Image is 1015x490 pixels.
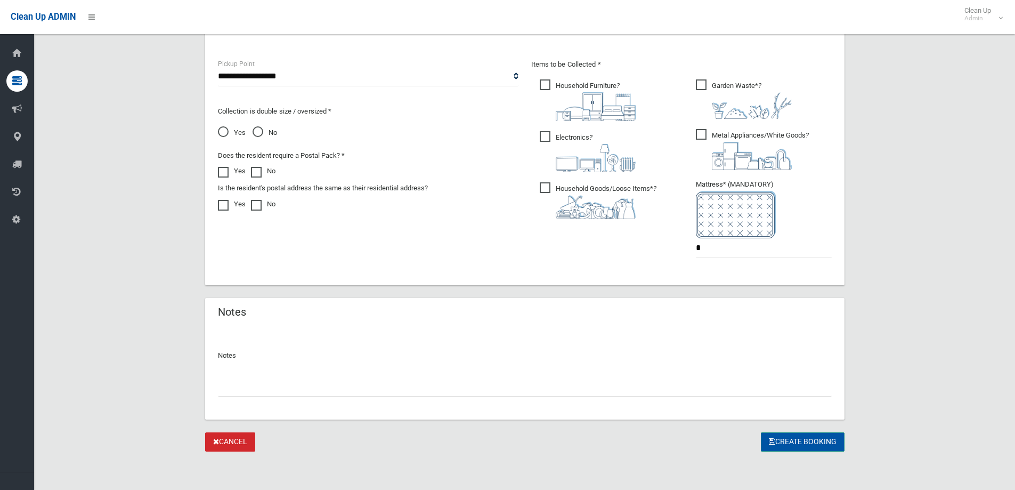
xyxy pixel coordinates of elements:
[696,180,832,238] span: Mattress* (MANDATORY)
[556,82,636,121] i: ?
[712,142,792,170] img: 36c1b0289cb1767239cdd3de9e694f19.png
[540,79,636,121] span: Household Furniture
[531,58,832,71] p: Items to be Collected *
[696,129,809,170] span: Metal Appliances/White Goods
[251,198,275,211] label: No
[218,198,246,211] label: Yes
[556,92,636,121] img: aa9efdbe659d29b613fca23ba79d85cb.png
[218,165,246,178] label: Yes
[696,191,776,238] img: e7408bece873d2c1783593a074e5cb2f.png
[556,133,636,172] i: ?
[556,144,636,172] img: 394712a680b73dbc3d2a6a3a7ffe5a07.png
[218,105,518,118] p: Collection is double size / oversized *
[205,432,255,452] a: Cancel
[959,6,1002,22] span: Clean Up
[696,79,792,119] span: Garden Waste*
[205,302,259,323] header: Notes
[218,182,428,195] label: Is the resident's postal address the same as their residential address?
[540,182,656,219] span: Household Goods/Loose Items*
[712,82,792,119] i: ?
[218,149,345,162] label: Does the resident require a Postal Pack? *
[540,131,636,172] span: Electronics
[218,349,832,362] p: Notes
[556,195,636,219] img: b13cc3517677393f34c0a387616ef184.png
[218,126,246,139] span: Yes
[251,165,275,178] label: No
[712,92,792,119] img: 4fd8a5c772b2c999c83690221e5242e0.png
[11,12,76,22] span: Clean Up ADMIN
[712,131,809,170] i: ?
[556,184,656,219] i: ?
[964,14,991,22] small: Admin
[253,126,277,139] span: No
[761,432,845,452] button: Create Booking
